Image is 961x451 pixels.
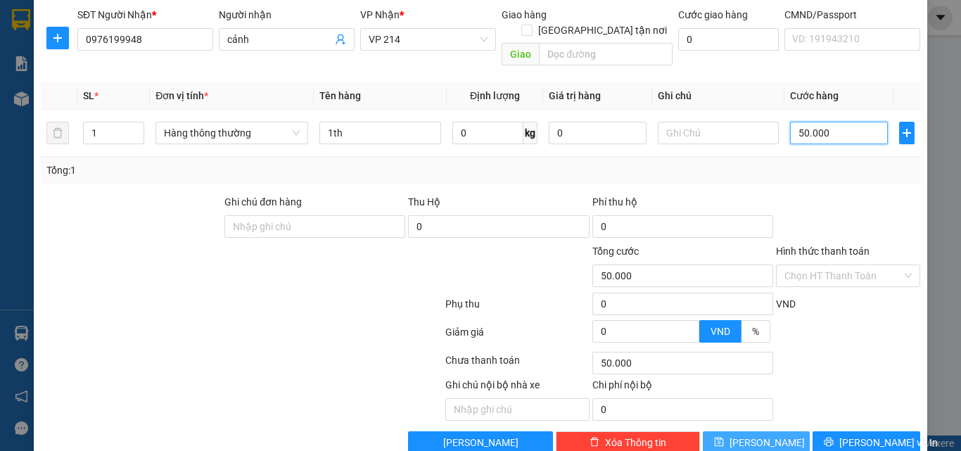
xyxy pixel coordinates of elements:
[445,377,590,398] div: Ghi chú nội bộ nhà xe
[219,7,355,23] div: Người nhận
[502,9,547,20] span: Giao hàng
[784,7,920,23] div: CMND/Passport
[730,435,805,450] span: [PERSON_NAME]
[444,324,591,349] div: Giảm giá
[46,163,372,178] div: Tổng: 1
[224,215,405,238] input: Ghi chú đơn hàng
[83,90,94,101] span: SL
[470,90,520,101] span: Định lượng
[549,122,646,144] input: 0
[77,7,213,23] div: SĐT Người Nhận
[714,437,724,448] span: save
[502,43,539,65] span: Giao
[899,122,915,144] button: plus
[678,28,779,51] input: Cước giao hàng
[444,352,591,377] div: Chưa thanh toán
[824,437,834,448] span: printer
[900,127,915,139] span: plus
[46,27,69,49] button: plus
[164,122,300,144] span: Hàng thông thường
[839,435,938,450] span: [PERSON_NAME] và In
[592,377,773,398] div: Chi phí nội bộ
[776,246,870,257] label: Hình thức thanh toán
[408,196,440,208] span: Thu Hộ
[533,23,673,38] span: [GEOGRAPHIC_DATA] tận nơi
[711,326,730,337] span: VND
[445,398,590,421] input: Nhập ghi chú
[47,32,68,44] span: plus
[549,90,601,101] span: Giá trị hàng
[523,122,537,144] span: kg
[46,122,69,144] button: delete
[776,298,796,310] span: VND
[790,90,839,101] span: Cước hàng
[592,246,639,257] span: Tổng cước
[539,43,673,65] input: Dọc đường
[319,122,441,144] input: VD: Bàn, Ghế
[224,196,302,208] label: Ghi chú đơn hàng
[605,435,666,450] span: Xóa Thông tin
[443,435,518,450] span: [PERSON_NAME]
[444,296,591,321] div: Phụ thu
[369,29,488,50] span: VP 214
[155,90,208,101] span: Đơn vị tính
[319,90,361,101] span: Tên hàng
[752,326,759,337] span: %
[678,9,748,20] label: Cước giao hàng
[592,194,773,215] div: Phí thu hộ
[590,437,599,448] span: delete
[360,9,400,20] span: VP Nhận
[658,122,779,144] input: Ghi Chú
[335,34,346,45] span: user-add
[652,82,785,110] th: Ghi chú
